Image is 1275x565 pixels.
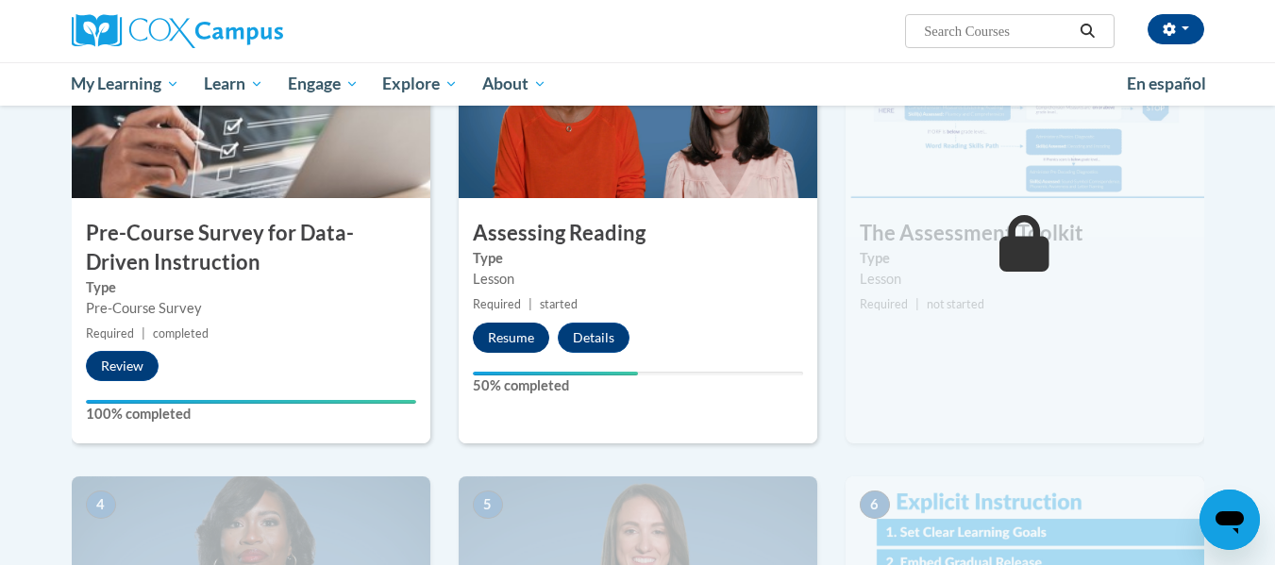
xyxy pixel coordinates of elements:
[473,490,503,519] span: 5
[192,62,276,106] a: Learn
[473,248,803,269] label: Type
[1115,64,1218,104] a: En español
[459,219,817,248] h3: Assessing Reading
[71,73,179,95] span: My Learning
[473,372,638,375] div: Your progress
[482,73,546,95] span: About
[86,326,134,341] span: Required
[860,490,890,519] span: 6
[528,297,532,311] span: |
[927,297,984,311] span: not started
[860,297,908,311] span: Required
[86,298,416,319] div: Pre-Course Survey
[86,351,159,381] button: Review
[153,326,209,341] span: completed
[382,73,458,95] span: Explore
[1127,74,1206,93] span: En español
[59,62,193,106] a: My Learning
[288,73,359,95] span: Engage
[72,14,283,48] img: Cox Campus
[72,14,430,48] a: Cox Campus
[473,269,803,290] div: Lesson
[86,404,416,424] label: 100% completed
[915,297,919,311] span: |
[846,219,1204,248] h3: The Assessment Toolkit
[1073,20,1101,42] button: Search
[470,62,559,106] a: About
[540,297,578,311] span: started
[204,73,263,95] span: Learn
[473,297,521,311] span: Required
[86,277,416,298] label: Type
[860,269,1190,290] div: Lesson
[1200,490,1260,550] iframe: Button to launch messaging window
[473,323,549,353] button: Resume
[473,375,803,396] label: 50% completed
[142,326,145,341] span: |
[860,248,1190,269] label: Type
[276,62,371,106] a: Engage
[43,62,1233,106] div: Main menu
[370,62,470,106] a: Explore
[1148,14,1204,44] button: Account Settings
[922,20,1073,42] input: Search Courses
[86,400,416,404] div: Your progress
[86,490,116,519] span: 4
[558,323,629,353] button: Details
[72,219,430,277] h3: Pre-Course Survey for Data-Driven Instruction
